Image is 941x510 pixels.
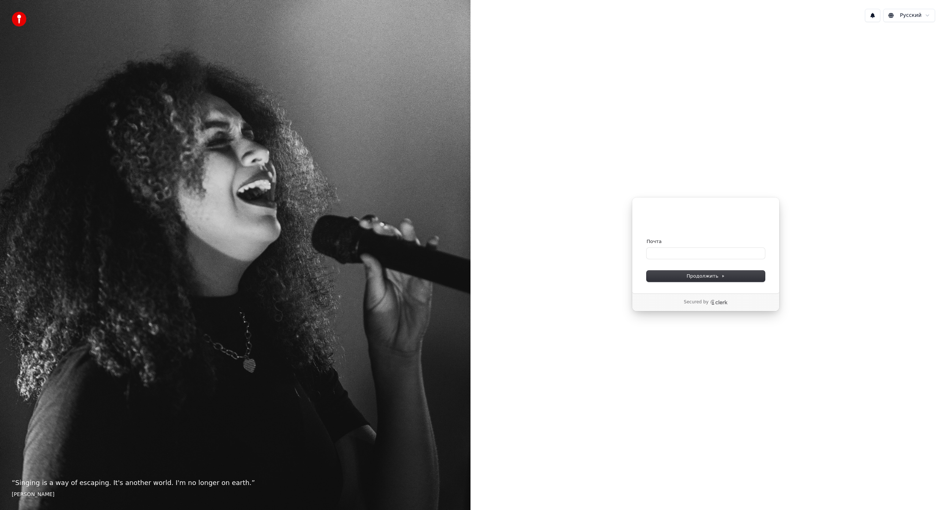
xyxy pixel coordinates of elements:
[684,299,708,305] p: Secured by
[12,491,459,498] footer: [PERSON_NAME]
[710,300,728,305] a: Clerk logo
[647,238,662,245] label: Почта
[12,12,26,26] img: youka
[687,273,725,279] span: Продолжить
[12,478,459,488] p: “ Singing is a way of escaping. It's another world. I'm no longer on earth. ”
[647,271,765,282] button: Продолжить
